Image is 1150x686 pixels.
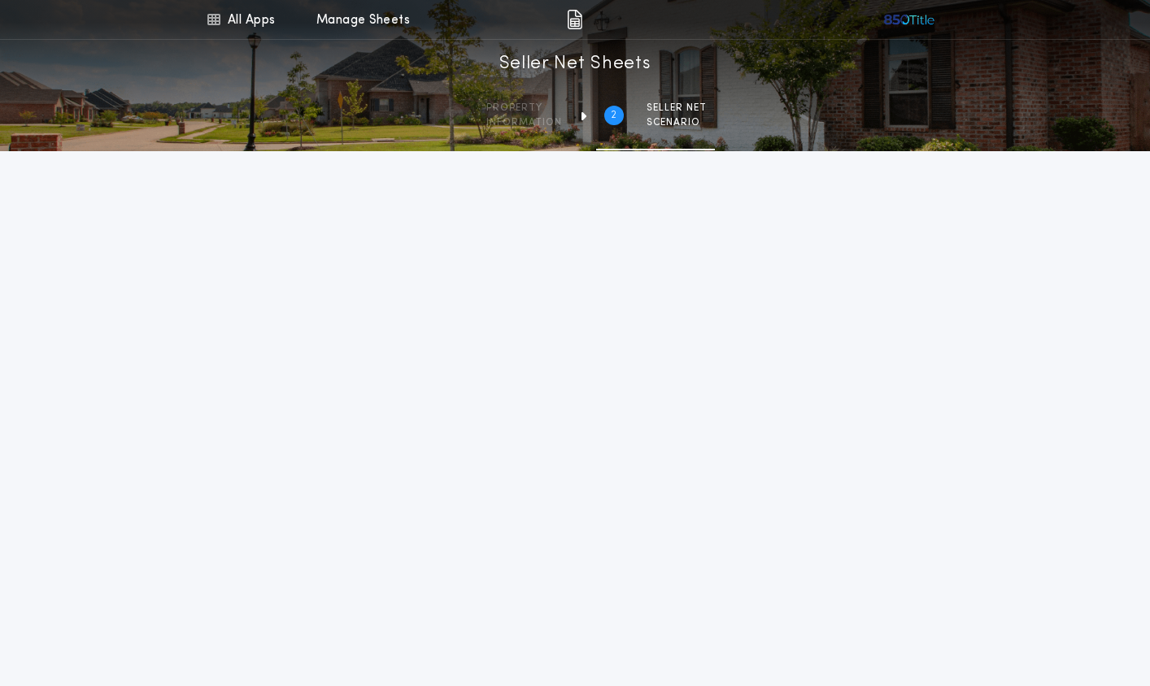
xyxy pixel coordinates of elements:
[499,51,651,77] h1: Seller Net Sheets
[647,116,707,129] span: SCENARIO
[611,109,616,122] h2: 2
[647,102,707,115] span: SELLER NET
[486,116,562,129] span: information
[882,11,935,28] img: vs-icon
[567,10,582,29] img: img
[486,102,562,115] span: Property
